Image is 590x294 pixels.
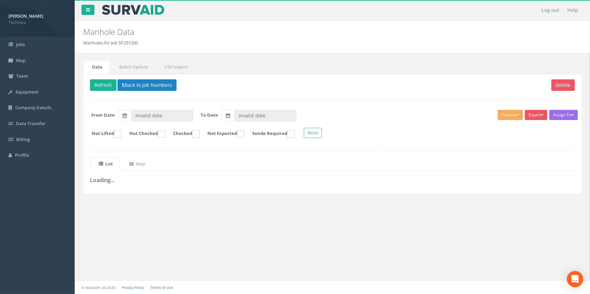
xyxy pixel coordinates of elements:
label: To Date [201,112,218,118]
label: Not Checked [123,130,165,138]
input: To Date [234,110,296,121]
a: CSV Import [156,60,195,74]
button: Back to Job Numbers [117,79,177,91]
a: Map [121,157,152,171]
span: Team [16,73,28,79]
div: Open Intercom Messenger [567,271,583,287]
h3: Loading... [90,177,575,183]
button: Assign To [549,110,578,120]
button: Preview [498,110,523,120]
a: Batch Update [110,60,155,74]
label: Sonde Required [245,130,295,138]
a: [PERSON_NAME] Technics [8,11,66,25]
small: © Kullasoft Ltd 2025 [81,285,115,290]
button: Refresh [90,79,116,91]
label: Checked [166,130,200,138]
li: Manholes for Job SP251200 [83,40,138,46]
span: Technics [8,19,66,26]
h2: Manhole Data [83,27,497,36]
button: Export [525,110,547,120]
span: Equipment [16,89,38,95]
button: Reset [304,128,322,138]
a: Privacy Policy [122,285,144,290]
span: Data Transfer [16,120,45,126]
span: Profile [15,152,29,158]
span: Jobs [16,41,25,47]
label: From Date [92,112,115,118]
a: List [90,157,120,171]
label: Not Lifted [85,130,122,138]
span: Billing [16,136,30,142]
uib-tab-heading: List [99,161,113,167]
button: Delete [551,79,575,91]
a: Terms of Use [150,285,173,290]
a: Data [83,60,110,74]
span: Map [16,57,25,63]
label: Not Exported [201,130,244,138]
uib-tab-heading: Map [129,161,145,167]
input: From Date [131,110,193,121]
span: Company Details [15,104,51,111]
strong: [PERSON_NAME] [8,13,43,19]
